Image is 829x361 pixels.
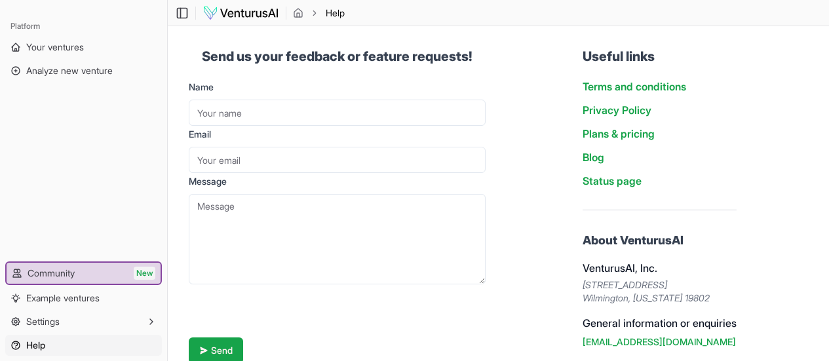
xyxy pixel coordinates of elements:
[583,231,737,250] h3: About VenturusAI
[583,80,686,93] a: Terms and conditions
[583,47,737,66] h3: Useful links
[5,37,162,58] a: Your ventures
[28,267,75,280] span: Community
[189,100,486,126] input: Your name
[583,278,737,305] address: [STREET_ADDRESS] Wilmington, [US_STATE] 19802
[583,151,604,164] a: Blog
[134,267,155,280] span: New
[189,147,486,173] input: Your email
[583,336,736,347] a: [EMAIL_ADDRESS][DOMAIN_NAME]
[293,7,345,20] nav: breadcrumb
[189,47,486,66] h1: Send us your feedback or feature requests!
[5,60,162,81] a: Analyze new venture
[189,128,211,140] label: Email
[583,127,655,140] a: Plans & pricing
[583,260,737,276] h4: VenturusAI, Inc.
[326,7,345,20] span: Help
[26,315,60,328] span: Settings
[189,81,214,92] label: Name
[583,104,651,117] a: Privacy Policy
[26,339,45,352] span: Help
[583,315,737,331] h4: General information or enquiries
[189,176,227,187] label: Message
[7,263,161,284] a: CommunityNew
[5,288,162,309] a: Example ventures
[5,16,162,37] div: Platform
[5,335,162,356] a: Help
[26,292,100,305] span: Example ventures
[26,41,84,54] span: Your ventures
[202,5,279,21] img: logo
[5,311,162,332] button: Settings
[26,64,113,77] span: Analyze new venture
[583,174,642,187] a: Status page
